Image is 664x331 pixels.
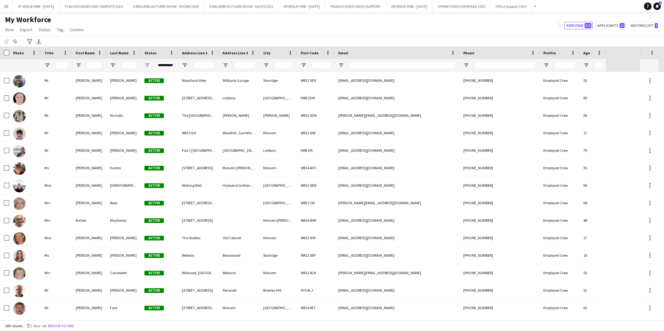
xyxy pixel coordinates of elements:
button: Open Filter Menu [543,62,549,68]
button: Waiting list3 [628,22,659,29]
div: [PHONE_NUMBER] [460,194,540,211]
button: Open Filter Menu [76,62,81,68]
div: [EMAIL_ADDRESS][DOMAIN_NAME] [335,142,460,159]
a: Comms [67,26,86,34]
img: Andrew Bannister [13,285,26,297]
span: Active [144,306,164,310]
div: [PERSON_NAME] [72,89,106,106]
div: [PERSON_NAME] [72,107,106,124]
span: Title [44,51,53,55]
input: Address Line 1 Filter Input [193,62,215,69]
div: 66 [580,107,606,124]
span: Active [144,148,164,153]
div: [PERSON_NAME] [106,142,141,159]
div: [EMAIL_ADDRESS][DOMAIN_NAME] [335,299,460,316]
div: 53 [580,264,606,281]
div: [STREET_ADDRESS] [178,159,219,176]
button: FINANCE ASSISTANCE/SUPPORT [325,0,386,12]
div: [PERSON_NAME] [106,229,141,246]
div: Woodland View [178,72,219,89]
div: [PERSON_NAME] [72,229,106,246]
div: Euston [106,159,141,176]
span: Active [144,236,164,240]
div: Mrs [41,264,72,281]
div: [STREET_ADDRESS][PERSON_NAME] [178,89,219,106]
div: Malvern [259,159,297,176]
div: [PERSON_NAME] [72,159,106,176]
div: [PERSON_NAME] [106,124,141,141]
div: Ms [41,247,72,264]
div: Employed Crew [540,194,580,211]
span: Active [144,201,164,205]
span: Status [38,27,51,32]
span: Profile [543,51,556,55]
div: WR14 4ET [297,299,335,316]
img: Amber Maybanks [13,215,26,227]
input: Profile Filter Input [555,62,576,69]
input: Address Line 2 Filter Input [234,62,256,69]
div: [GEOGRAPHIC_DATA] [219,142,259,159]
div: 80 [580,89,606,106]
div: Employed Crew [540,159,580,176]
button: Open Filter Menu [110,62,116,68]
span: Address Line 2 [223,51,248,55]
div: WR13 6LN [297,264,335,281]
img: Amanda Rose [13,197,26,210]
app-action-btn: Advanced filters [26,38,33,45]
div: Malvern [219,299,259,316]
span: Active [144,183,164,188]
div: [PERSON_NAME] [72,194,106,211]
div: [PERSON_NAME] [72,142,106,159]
div: [PERSON_NAME] [106,89,141,106]
span: Active [144,131,164,136]
span: Phone [463,51,474,55]
div: [PERSON_NAME] [72,247,106,264]
button: Remove filters [47,323,75,329]
div: [EMAIL_ADDRESS][DOMAIN_NAME] [335,229,460,246]
button: Open Filter Menu [223,62,228,68]
img: Alison Priest [13,180,26,192]
div: Ledbury [259,142,297,159]
input: Age Filter Input [595,62,602,69]
img: Alison Euston [13,162,26,175]
div: [PHONE_NUMBER] [460,124,540,141]
input: Last Name Filter Input [121,62,137,69]
button: Applicants11 [595,22,626,29]
button: Open Filter Menu [44,62,50,68]
span: Export [20,27,32,32]
div: Millbank Garage [219,72,259,89]
div: WR13 5EN [297,72,335,89]
button: Open Filter Menu [144,62,150,68]
div: Employed Crew [540,264,580,281]
div: [PERSON_NAME][EMAIL_ADDRESS][DOMAIN_NAME] [335,107,460,124]
div: [PERSON_NAME] [72,282,106,299]
app-action-btn: Export XLSX [35,38,43,45]
div: [PERSON_NAME] [72,299,106,316]
button: 07 VENUE HIRE - [DATE] [13,0,59,12]
span: Active [144,78,164,83]
div: [PERSON_NAME] [72,177,106,194]
span: 313 [585,23,591,28]
div: WR13 6HF [297,229,335,246]
div: DY5 4LJ [297,282,335,299]
div: [GEOGRAPHIC_DATA], [GEOGRAPHIC_DATA] [259,177,297,194]
input: Title Filter Input [56,62,68,69]
div: [PERSON_NAME] [259,107,297,124]
span: Active [144,218,164,223]
div: 53 [580,72,606,89]
div: Nicholls [106,107,141,124]
div: Ford [106,299,141,316]
span: My Workforce [5,15,51,24]
div: Ledbury [219,89,259,106]
img: Adam Greaves [13,75,26,87]
span: Post Code [301,51,319,55]
div: Malvern [PERSON_NAME] [219,159,259,176]
button: 09 VENUE HIRE - [DATE] [279,0,325,12]
img: Adrian Pace-Bardon [13,92,26,105]
div: [STREET_ADDRESS][PERSON_NAME] [178,194,219,211]
div: Rose [106,194,141,211]
div: Woodhill , Garretts bank, [GEOGRAPHIC_DATA] [219,124,259,141]
div: Employed Crew [540,142,580,159]
div: Mrs [41,194,72,211]
div: Employed Crew [540,212,580,229]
